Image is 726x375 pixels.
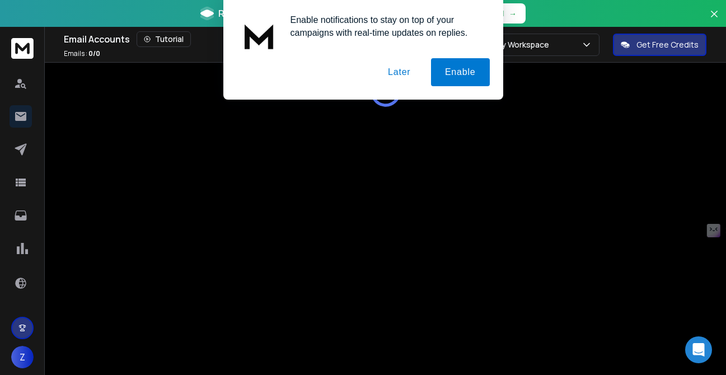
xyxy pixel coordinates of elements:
img: notification icon [237,13,282,58]
div: Enable notifications to stay on top of your campaigns with real-time updates on replies. [282,13,490,39]
button: Later [374,58,424,86]
button: Z [11,346,34,368]
div: Open Intercom Messenger [685,336,712,363]
button: Enable [431,58,490,86]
